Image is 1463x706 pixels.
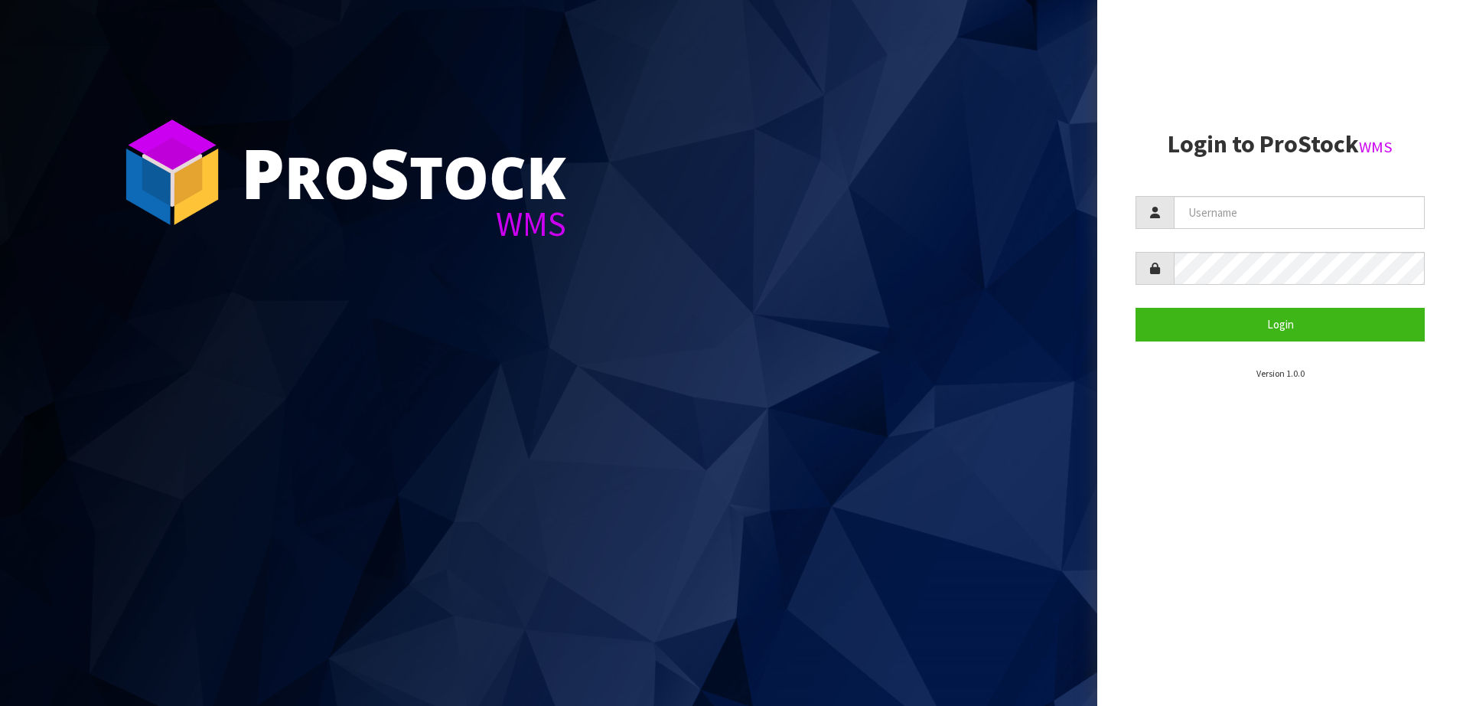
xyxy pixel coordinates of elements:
input: Username [1174,196,1425,229]
small: WMS [1359,137,1393,157]
img: ProStock Cube [115,115,230,230]
div: WMS [241,207,566,241]
small: Version 1.0.0 [1256,368,1305,379]
span: S [370,126,409,219]
h2: Login to ProStock [1136,131,1425,158]
button: Login [1136,308,1425,341]
span: P [241,126,285,219]
div: ro tock [241,138,566,207]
